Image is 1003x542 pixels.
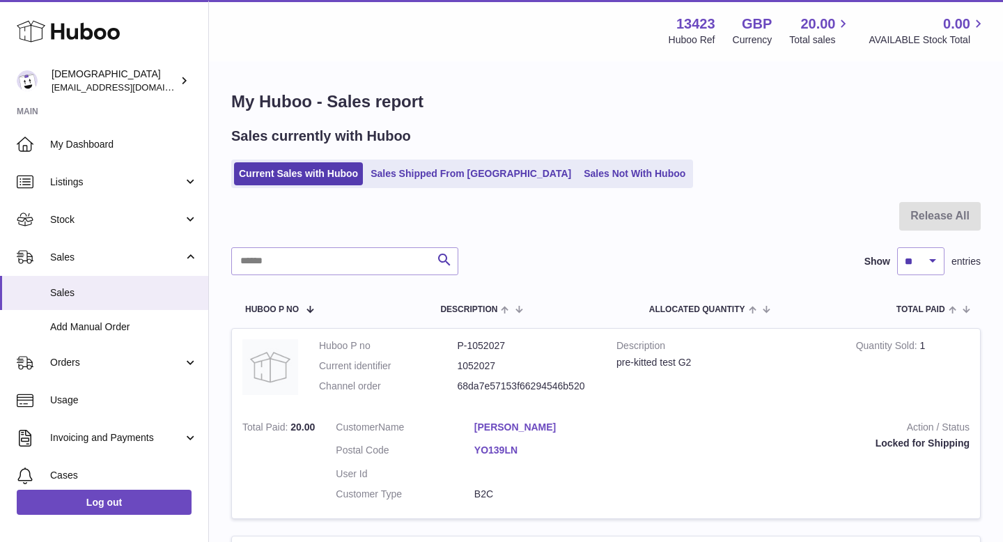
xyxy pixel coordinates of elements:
h2: Sales currently with Huboo [231,127,411,146]
dd: B2C [474,488,613,501]
a: YO139LN [474,444,613,457]
img: olgazyuz@outlook.com [17,70,38,91]
span: Total sales [789,33,851,47]
a: Log out [17,490,192,515]
span: Sales [50,286,198,300]
a: 20.00 Total sales [789,15,851,47]
a: [PERSON_NAME] [474,421,613,434]
h1: My Huboo - Sales report [231,91,981,113]
div: Huboo Ref [669,33,715,47]
span: My Dashboard [50,138,198,151]
a: Sales Not With Huboo [579,162,690,185]
span: [EMAIL_ADDRESS][DOMAIN_NAME] [52,82,205,93]
dd: 1052027 [458,359,596,373]
dt: Customer Type [336,488,474,501]
dt: User Id [336,467,474,481]
div: Currency [733,33,772,47]
dt: Huboo P no [319,339,458,353]
span: Add Manual Order [50,320,198,334]
dd: 68da7e57153f66294546b520 [458,380,596,393]
span: 0.00 [943,15,970,33]
dd: P-1052027 [458,339,596,353]
label: Show [864,255,890,268]
strong: GBP [742,15,772,33]
strong: 13423 [676,15,715,33]
span: Cases [50,469,198,482]
span: Orders [50,356,183,369]
span: Total paid [896,305,945,314]
span: 20.00 [290,421,315,433]
div: pre-kitted test G2 [616,356,835,369]
span: Sales [50,251,183,264]
span: Invoicing and Payments [50,431,183,444]
td: 1 [846,329,980,410]
span: Stock [50,213,183,226]
strong: Action / Status [633,421,970,438]
a: Current Sales with Huboo [234,162,363,185]
a: 0.00 AVAILABLE Stock Total [869,15,986,47]
div: [DEMOGRAPHIC_DATA] [52,68,177,94]
span: Listings [50,176,183,189]
dt: Channel order [319,380,458,393]
span: 20.00 [800,15,835,33]
dt: Name [336,421,474,438]
div: Locked for Shipping [633,437,970,450]
strong: Description [616,339,835,356]
dt: Postal Code [336,444,474,460]
dt: Current identifier [319,359,458,373]
a: Sales Shipped From [GEOGRAPHIC_DATA] [366,162,576,185]
span: Customer [336,421,378,433]
span: Usage [50,394,198,407]
span: Description [440,305,497,314]
span: AVAILABLE Stock Total [869,33,986,47]
img: no-photo.jpg [242,339,298,395]
span: ALLOCATED Quantity [649,305,745,314]
span: Huboo P no [245,305,299,314]
strong: Total Paid [242,421,290,436]
span: entries [951,255,981,268]
strong: Quantity Sold [856,340,920,355]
